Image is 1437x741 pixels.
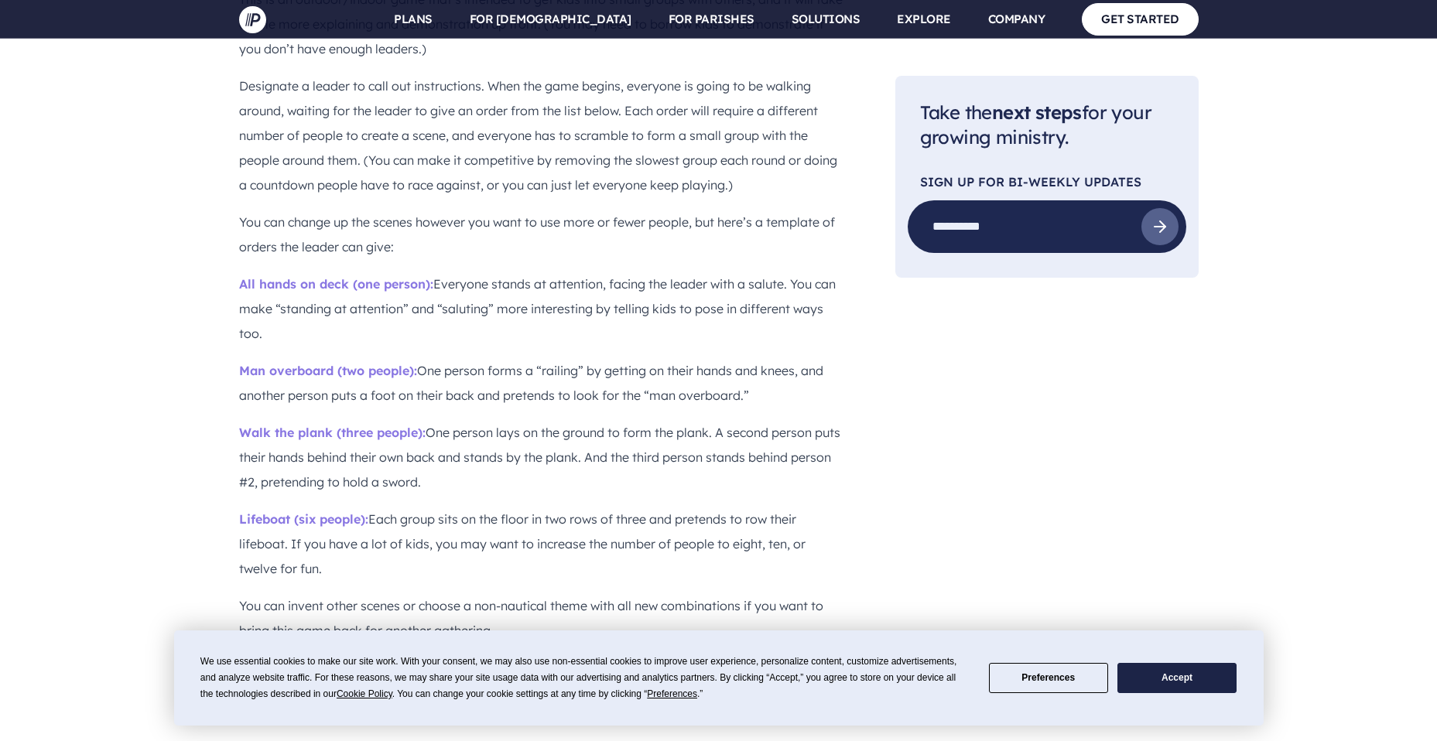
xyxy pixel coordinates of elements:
p: Designate a leader to call out instructions. When the game begins, everyone is going to be walkin... [239,73,846,197]
span: Lifeboat (six people): [239,511,368,527]
p: You can change up the scenes however you want to use more or fewer people, but here’s a template ... [239,210,846,259]
span: Take the for your growing ministry. [920,101,1151,149]
span: All hands on deck (one person): [239,276,433,292]
button: Accept [1117,663,1237,693]
a: GET STARTED [1082,3,1199,35]
span: Walk the plank (three people): [239,425,426,440]
span: Preferences [647,688,697,699]
span: Man overboard (two people): [239,363,417,378]
p: Sign Up For Bi-Weekly Updates [920,176,1174,189]
p: One person lays on the ground to form the plank. A second person puts their hands behind their ow... [239,420,846,494]
p: One person forms a “railing” by getting on their hands and knees, and another person puts a foot ... [239,358,846,408]
div: We use essential cookies to make our site work. With your consent, we may also use non-essential ... [200,654,970,702]
span: next steps [992,101,1082,124]
button: Preferences [989,663,1108,693]
p: Each group sits on the floor in two rows of three and pretends to row their lifeboat. If you have... [239,507,846,581]
span: Cookie Policy [337,688,392,699]
p: Everyone stands at attention, facing the leader with a salute. You can make “standing at attentio... [239,271,846,346]
p: You can invent other scenes or choose a non-nautical theme with all new combinations if you want ... [239,593,846,643]
div: Cookie Consent Prompt [174,630,1264,726]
